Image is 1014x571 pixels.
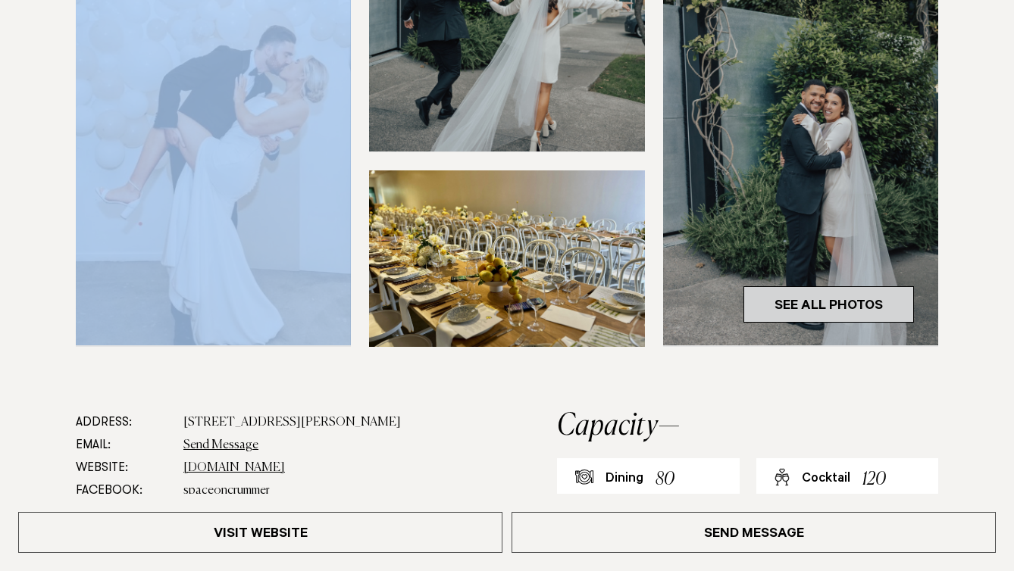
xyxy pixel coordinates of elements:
[802,470,850,488] div: Cocktail
[183,411,459,434] dd: [STREET_ADDRESS][PERSON_NAME]
[76,434,171,457] dt: Email:
[557,411,938,442] h2: Capacity
[606,470,643,488] div: Dining
[183,439,258,451] a: Send Message
[369,170,644,347] img: Indoor reception at Space on Crummer
[183,485,270,497] a: spaceoncrummer
[76,457,171,479] dt: Website:
[656,466,674,494] div: 80
[512,512,996,553] a: Send Message
[18,512,502,553] a: Visit Website
[183,462,285,474] a: [DOMAIN_NAME]
[743,286,914,323] a: See All Photos
[862,466,886,494] div: 120
[76,479,171,502] dt: Facebook:
[76,411,171,434] dt: Address:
